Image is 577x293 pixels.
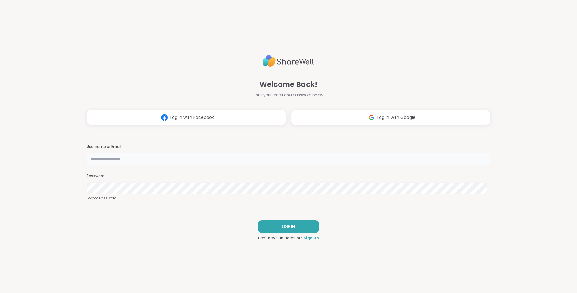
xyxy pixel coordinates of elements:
[377,114,416,121] span: Log in with Google
[304,235,319,241] a: Sign up
[87,196,490,201] a: Forgot Password?
[170,114,214,121] span: Log in with Facebook
[260,79,317,90] span: Welcome Back!
[258,220,319,233] button: LOG IN
[263,52,314,69] img: ShareWell Logo
[366,112,377,123] img: ShareWell Logomark
[254,92,323,98] span: Enter your email and password below
[87,144,490,149] h3: Username or Email
[291,110,490,125] button: Log in with Google
[159,112,170,123] img: ShareWell Logomark
[258,235,302,241] span: Don't have an account?
[87,174,490,179] h3: Password
[282,224,295,229] span: LOG IN
[87,110,286,125] button: Log in with Facebook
